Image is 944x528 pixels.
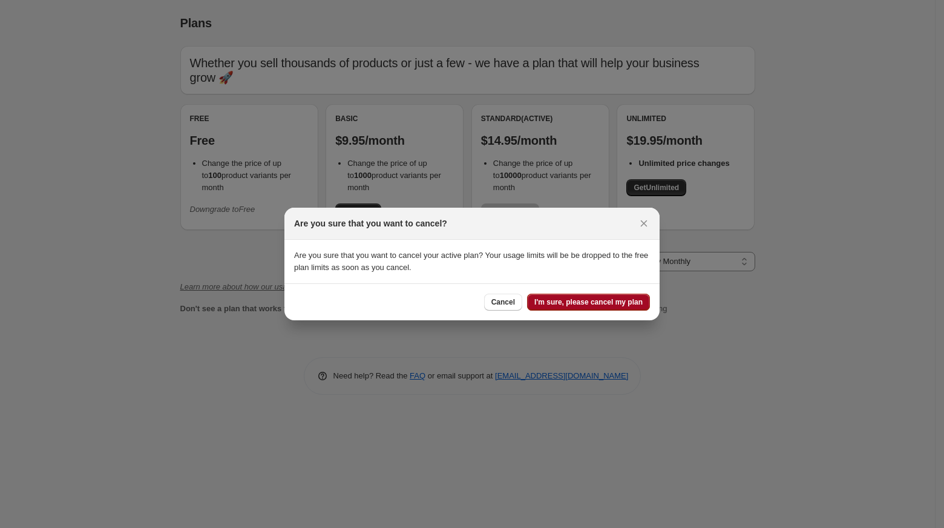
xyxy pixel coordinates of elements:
button: I'm sure, please cancel my plan [527,294,650,311]
button: Close [635,215,652,232]
p: Are you sure that you want to cancel your active plan? Your usage limits will be be dropped to th... [294,249,650,274]
h2: Are you sure that you want to cancel? [294,217,447,229]
button: Cancel [484,294,522,311]
span: I'm sure, please cancel my plan [534,297,643,307]
span: Cancel [491,297,515,307]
